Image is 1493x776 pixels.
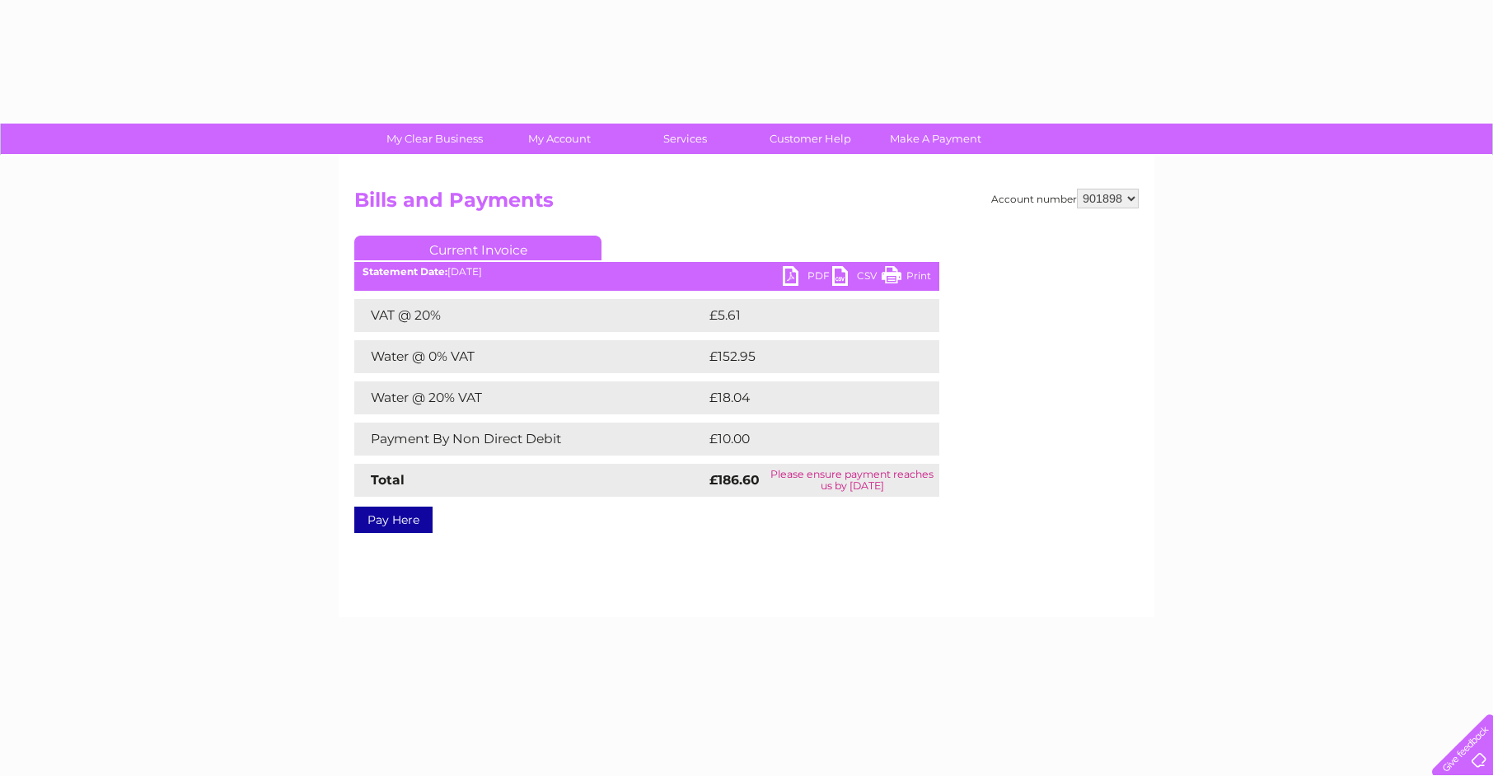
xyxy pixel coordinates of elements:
[371,472,405,488] strong: Total
[354,189,1139,220] h2: Bills and Payments
[991,189,1139,208] div: Account number
[705,299,899,332] td: £5.61
[363,265,447,278] b: Statement Date:
[354,266,939,278] div: [DATE]
[354,299,705,332] td: VAT @ 20%
[783,266,832,290] a: PDF
[354,423,705,456] td: Payment By Non Direct Debit
[765,464,939,497] td: Please ensure payment reaches us by [DATE]
[742,124,878,154] a: Customer Help
[354,236,601,260] a: Current Invoice
[882,266,931,290] a: Print
[709,472,760,488] strong: £186.60
[354,340,705,373] td: Water @ 0% VAT
[705,381,906,414] td: £18.04
[617,124,753,154] a: Services
[868,124,1004,154] a: Make A Payment
[832,266,882,290] a: CSV
[492,124,628,154] a: My Account
[705,340,909,373] td: £152.95
[367,124,503,154] a: My Clear Business
[354,381,705,414] td: Water @ 20% VAT
[705,423,906,456] td: £10.00
[354,507,433,533] a: Pay Here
